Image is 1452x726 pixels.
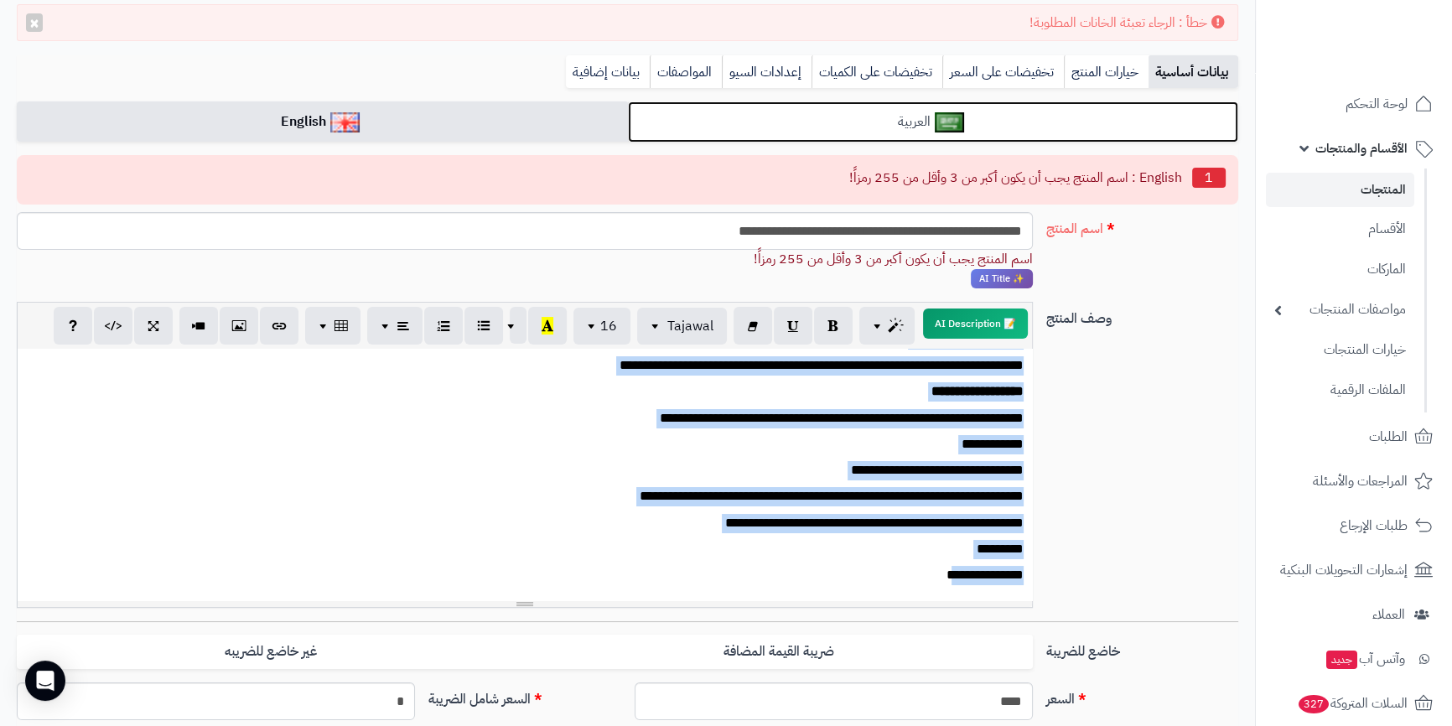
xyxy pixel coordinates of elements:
label: وصف المنتج [1040,302,1246,329]
a: خيارات المنتج [1064,55,1149,89]
a: خيارات المنتجات [1266,332,1414,368]
div: خطأ : الرجاء تعبئة الخانات المطلوبة! [17,4,1238,42]
span: إشعارات التحويلات البنكية [1280,558,1408,582]
a: المواصفات [650,55,722,89]
img: English [330,112,360,132]
label: السعر شامل الضريبة [422,682,628,709]
a: العملاء [1266,594,1442,635]
a: تخفيضات على الكميات [812,55,942,89]
span: جديد [1326,651,1357,669]
span: Tajawal [667,316,713,336]
a: الملفات الرقمية [1266,372,1414,408]
label: اسم المنتج [1040,212,1246,239]
span: 327 [1299,695,1329,713]
button: × [26,13,43,32]
a: لوحة التحكم [1266,84,1442,124]
a: السلات المتروكة327 [1266,683,1442,723]
a: إعدادات السيو [722,55,812,89]
button: Tajawal [637,308,727,345]
div: اسم المنتج يجب أن يكون أكبر من 3 وأقل من 255 رمزاً! [17,250,1032,269]
a: المنتجات [1266,173,1414,207]
a: مواصفات المنتجات [1266,292,1414,328]
span: الأقسام والمنتجات [1315,137,1408,160]
span: الطلبات [1369,425,1408,449]
label: السعر [1040,682,1246,709]
span: وآتس آب [1325,647,1405,671]
a: English [17,101,628,143]
a: بيانات إضافية [566,55,650,89]
span: السلات المتروكة [1297,692,1408,715]
a: إشعارات التحويلات البنكية [1266,550,1442,590]
a: الطلبات [1266,417,1442,457]
a: طلبات الإرجاع [1266,506,1442,546]
button: 16 [573,308,630,345]
span: لوحة التحكم [1346,92,1408,116]
img: logo-2.png [1338,44,1436,80]
label: خاضع للضريبة [1040,635,1246,661]
span: العملاء [1372,603,1405,626]
a: الأقسام [1266,211,1414,247]
span: طلبات الإرجاع [1340,514,1408,537]
span: المراجعات والأسئلة [1313,469,1408,493]
a: المراجعات والأسئلة [1266,461,1442,501]
li: English : اسم المنتج يجب أن يكون أكبر من 3 وأقل من 255 رمزاً! [29,164,1226,191]
span: 16 [600,316,617,336]
label: غير خاضع للضريبه [17,635,525,669]
a: تخفيضات على السعر [942,55,1064,89]
a: بيانات أساسية [1149,55,1238,89]
span: انقر لاستخدام رفيقك الذكي [971,269,1033,289]
a: العربية [628,101,1239,143]
div: Open Intercom Messenger [25,661,65,701]
img: العربية [935,112,964,132]
a: الماركات [1266,252,1414,288]
a: وآتس آبجديد [1266,639,1442,679]
button: 📝 AI Description [923,309,1028,339]
label: ضريبة القيمة المضافة [525,635,1033,669]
